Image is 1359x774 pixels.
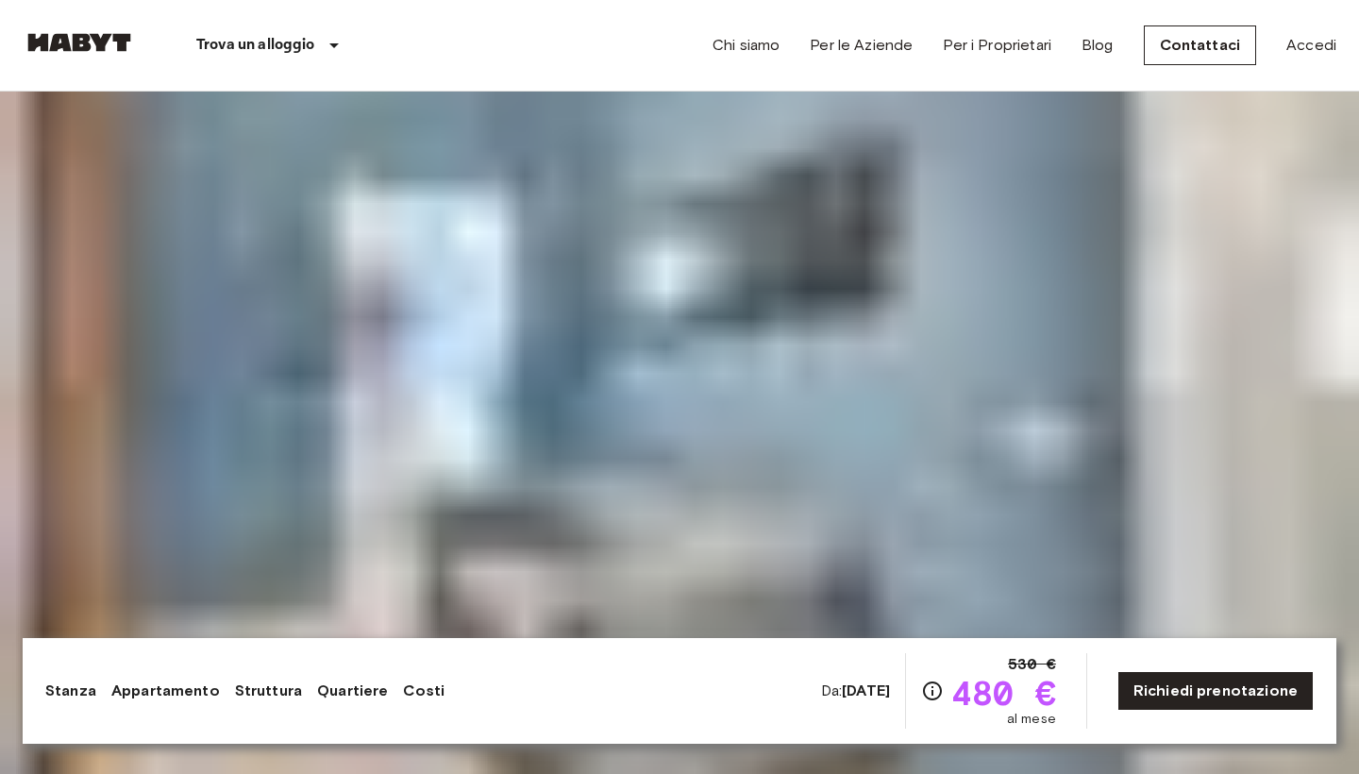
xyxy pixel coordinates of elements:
[921,680,944,702] svg: Verifica i dettagli delle spese nella sezione 'Riassunto dei Costi'. Si prega di notare che gli s...
[1082,34,1114,57] a: Blog
[943,34,1051,57] a: Per i Proprietari
[1007,710,1056,729] span: al mese
[317,680,388,702] a: Quartiere
[403,680,445,702] a: Costi
[45,680,96,702] a: Stanza
[1286,34,1336,57] a: Accedi
[235,680,302,702] a: Struttura
[196,34,315,57] p: Trova un alloggio
[842,681,890,699] b: [DATE]
[810,34,913,57] a: Per le Aziende
[713,34,780,57] a: Chi siamo
[1144,25,1257,65] a: Contattaci
[111,680,220,702] a: Appartamento
[951,676,1056,710] span: 480 €
[1117,671,1314,711] a: Richiedi prenotazione
[1008,653,1056,676] span: 530 €
[821,681,890,701] span: Da:
[23,33,136,52] img: Habyt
